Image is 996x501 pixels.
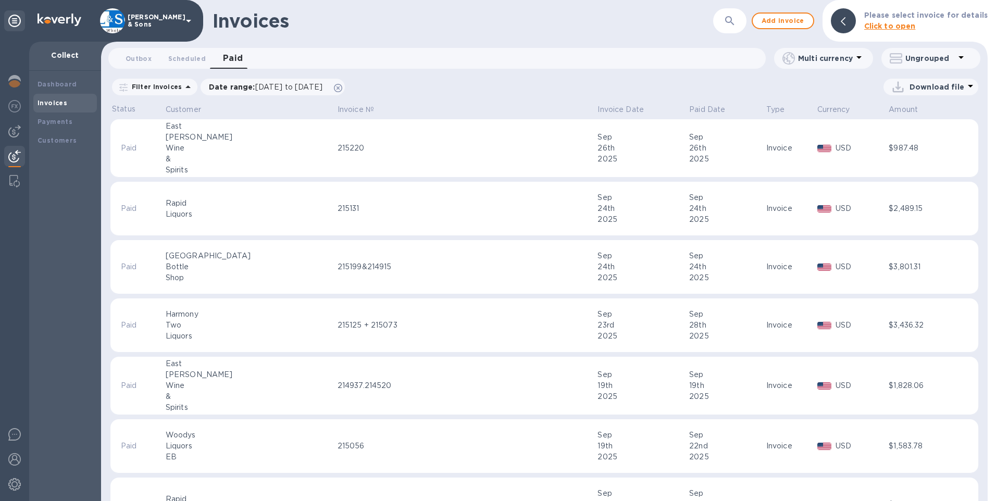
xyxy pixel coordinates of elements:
div: 2025 [689,391,763,402]
div: 2025 [689,272,763,283]
b: Invoices [38,99,67,107]
p: Filter Invoices [128,82,182,91]
div: East [166,121,334,132]
div: Shop [166,272,334,283]
span: Customer [166,104,215,115]
div: $1,828.06 [889,380,952,391]
img: USD [817,382,831,390]
p: Amount [889,104,918,115]
div: 2025 [597,272,686,283]
div: Two [166,320,334,331]
p: Paid [121,320,154,331]
div: Liquors [166,441,334,452]
div: Invoice [766,320,814,331]
p: Paid [121,203,154,214]
div: Invoice [766,143,814,154]
img: USD [817,145,831,152]
p: USD [836,143,886,154]
div: & [166,154,334,165]
div: Sep [597,369,686,380]
div: Sep [597,250,686,261]
div: [GEOGRAPHIC_DATA] [166,250,334,261]
span: Scheduled [168,53,206,64]
p: USD [836,320,886,331]
div: 23rd [597,320,686,331]
div: 2025 [689,331,763,342]
div: Sep [689,488,763,499]
div: Sep [689,309,763,320]
p: USD [836,441,886,452]
div: Sep [597,488,686,499]
div: Sep [597,132,686,143]
p: Invoice № [338,104,374,115]
b: Click to open [864,22,916,30]
div: 2025 [597,452,686,462]
div: Unpin categories [4,10,25,31]
div: 215125 + 215073 [338,320,595,331]
div: EB [166,452,334,462]
span: [DATE] to [DATE] [255,83,322,91]
p: Date range : [209,82,328,92]
div: 2025 [597,154,686,165]
div: Invoice [766,203,814,214]
div: Spirits [166,402,334,413]
p: Invoice Date [597,104,644,115]
p: Download file [910,82,964,92]
b: Dashboard [38,80,77,88]
span: Type [766,104,799,115]
button: Add invoice [752,12,814,29]
img: USD [817,264,831,271]
img: Logo [38,14,81,26]
div: 2025 [689,452,763,462]
p: Paid Date [689,104,725,115]
p: USD [836,203,886,214]
div: Liquors [166,331,334,342]
img: Foreign exchange [8,100,21,112]
div: [PERSON_NAME] [166,369,334,380]
div: 19th [597,441,686,452]
div: 26th [597,143,686,154]
div: Sep [597,430,686,441]
b: Customers [38,136,77,144]
div: Invoice [766,441,814,452]
img: USD [817,205,831,212]
p: USD [836,380,886,391]
div: Date range:[DATE] to [DATE] [201,79,345,95]
p: Collect [38,50,93,60]
div: 22nd [689,441,763,452]
p: Type [766,104,785,115]
div: $3,436.32 [889,320,952,331]
div: Rapid [166,198,334,209]
span: Paid [223,51,243,66]
div: Sep [689,192,763,203]
div: $987.48 [889,143,952,154]
div: [PERSON_NAME] [166,132,334,143]
div: & [166,391,334,402]
div: 24th [597,203,686,214]
div: Bottle [166,261,334,272]
div: 26th [689,143,763,154]
p: Paid [121,441,154,452]
div: 215199&214915 [338,261,595,272]
div: Sep [597,309,686,320]
span: Invoice № [338,104,388,115]
div: 24th [597,261,686,272]
div: Wine [166,143,334,154]
div: Liquors [166,209,334,220]
div: Invoice [766,380,814,391]
div: 215220 [338,143,595,154]
div: 2025 [597,391,686,402]
div: Spirits [166,165,334,176]
img: USD [817,443,831,450]
div: East [166,358,334,369]
p: Ungrouped [905,53,955,64]
h1: Invoices [213,10,289,32]
div: 28th [689,320,763,331]
p: [PERSON_NAME] & Sons [128,14,180,28]
span: Invoice Date [597,104,657,115]
p: Multi currency [798,53,853,64]
div: Woodys [166,430,334,441]
div: $2,489.15 [889,203,952,214]
b: Payments [38,118,72,126]
b: Please select invoice for details [864,11,988,19]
